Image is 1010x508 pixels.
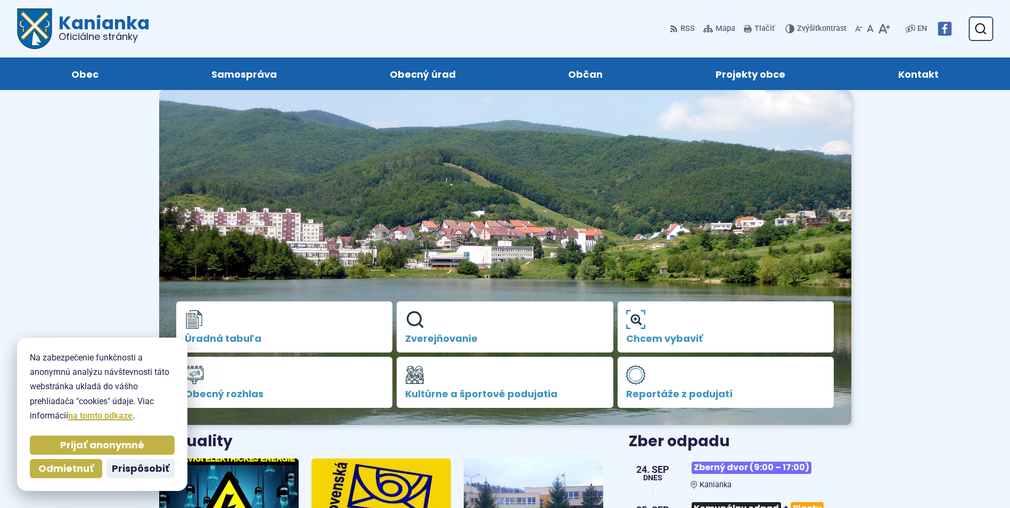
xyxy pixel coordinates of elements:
[629,433,851,450] h3: Zber odpadu
[52,14,150,42] h1: Kanianka
[159,433,233,450] h3: Aktuality
[176,357,393,408] a: Obecný rozhlas
[626,333,826,344] span: Chcem vybaviť
[876,18,892,40] button: Zväčšiť veľkosť písma
[636,465,669,474] span: 24. sep
[917,22,927,35] span: EN
[30,436,175,455] button: Prijať anonymné
[701,18,737,40] a: Mapa
[185,389,384,399] span: Obecný rozhlas
[670,58,831,90] a: Projekty obce
[700,480,732,489] span: Kanianka
[106,459,175,478] button: Prispôsobiť
[692,462,811,474] span: Zberný dvor (9:00 – 17:00)
[17,9,150,49] a: Logo Kanianka, prejsť na domovskú stránku.
[853,18,865,40] button: Zmenšiť veľkosť písma
[397,357,613,408] a: Kultúrne a športové podujatia
[59,32,150,42] span: Oficiálne stránky
[716,22,735,35] span: Mapa
[568,58,603,90] span: Občan
[176,301,393,353] a: Úradná tabuľa
[30,459,102,478] button: Odmietnuť
[60,439,144,452] span: Prijať anonymné
[405,333,605,344] span: Zverejňovanie
[166,58,323,90] a: Samospráva
[680,22,695,35] span: RSS
[626,389,826,399] span: Reportáže z podujatí
[785,18,849,40] button: Zvýšiťkontrast
[898,58,939,90] span: Kontakt
[754,24,775,34] span: Tlačiť
[405,389,605,399] span: Kultúrne a športové podujatia
[865,18,876,40] button: Nastaviť pôvodnú veľkosť písma
[211,58,277,90] span: Samospráva
[716,58,785,90] span: Projekty obce
[797,24,847,34] span: kontrast
[852,58,984,90] a: Kontakt
[797,24,818,33] span: Zvýšiť
[618,301,834,353] a: Chcem vybaviť
[30,350,175,423] p: Na zabezpečenie funkčnosti a anonymnú analýzu návštevnosti táto webstránka ukladá do vášho prehli...
[670,18,697,40] a: RSS
[17,9,52,49] img: Prejsť na domovskú stránku
[523,58,649,90] a: Občan
[618,357,834,408] a: Reportáže z podujatí
[344,58,502,90] a: Obecný úrad
[38,463,94,475] span: Odmietnuť
[915,22,929,35] a: EN
[938,22,951,36] img: Prejsť na Facebook stránku
[112,463,169,475] span: Prispôsobiť
[185,333,384,344] span: Úradná tabuľa
[71,58,98,90] span: Obec
[629,457,851,489] a: Zberný dvor (9:00 – 17:00) Kanianka 24. sep Dnes
[742,18,777,40] button: Tlačiť
[397,301,613,353] a: Zverejňovanie
[636,474,669,482] span: Dnes
[68,411,133,421] a: na tomto odkaze
[26,58,144,90] a: Obec
[390,58,456,90] span: Obecný úrad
